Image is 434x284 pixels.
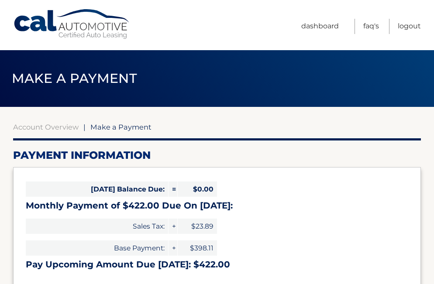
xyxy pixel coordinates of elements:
h3: Pay Upcoming Amount Due [DATE]: $422.00 [26,259,408,270]
span: Make a Payment [12,70,137,86]
span: | [83,123,86,131]
span: Make a Payment [90,123,152,131]
span: + [169,219,177,234]
span: Base Payment: [26,240,168,256]
span: $398.11 [178,240,217,256]
a: Logout [398,19,421,34]
span: Sales Tax: [26,219,168,234]
a: FAQ's [363,19,379,34]
a: Dashboard [301,19,339,34]
a: Account Overview [13,123,79,131]
span: = [169,181,177,197]
span: + [169,240,177,256]
span: $0.00 [178,181,217,197]
span: $23.89 [178,219,217,234]
h3: Monthly Payment of $422.00 Due On [DATE]: [26,200,408,211]
span: [DATE] Balance Due: [26,181,168,197]
h2: Payment Information [13,149,421,162]
a: Cal Automotive [13,9,131,40]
